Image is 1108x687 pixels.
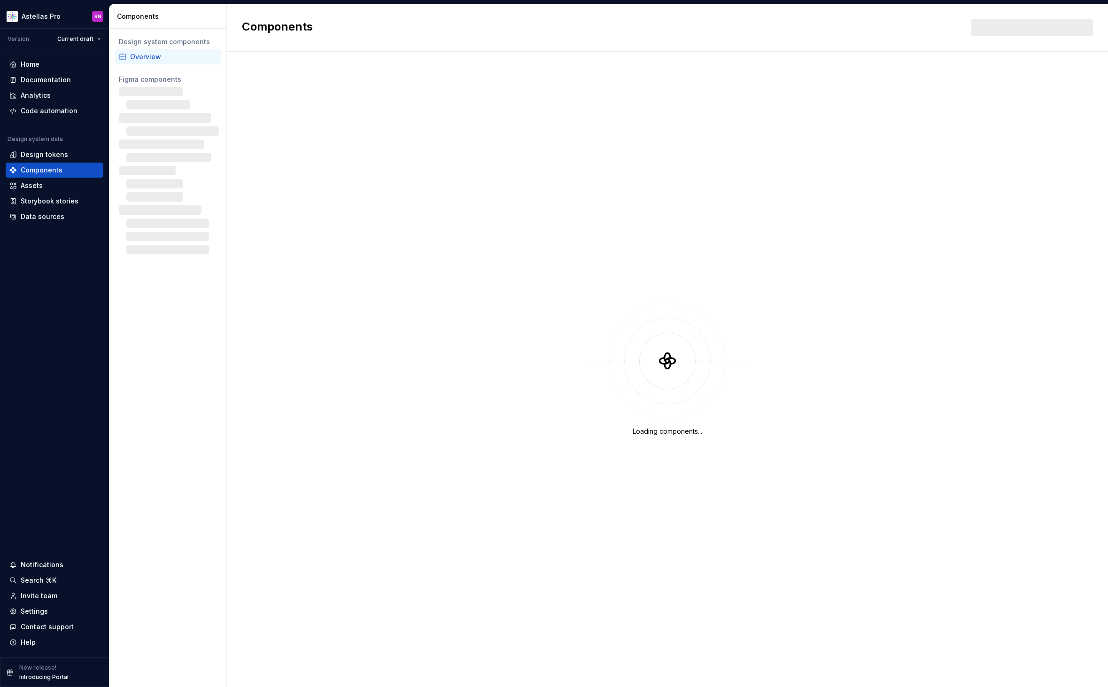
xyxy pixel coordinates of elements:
span: Current draft [57,35,93,43]
div: Components [117,12,223,21]
a: Invite team [6,588,103,603]
div: Data sources [21,212,64,221]
div: Home [21,60,39,69]
button: Help [6,635,103,650]
div: Design system data [8,135,63,143]
div: Settings [21,607,48,616]
div: Design tokens [21,150,68,159]
div: Search ⌘K [21,576,56,585]
a: Components [6,163,103,178]
button: Astellas ProRN [2,6,107,26]
div: Figma components [119,75,217,84]
a: Data sources [6,209,103,224]
div: Design system components [119,37,217,47]
a: Overview [115,49,221,64]
div: Assets [21,181,43,190]
div: Help [21,638,36,647]
p: New release! [19,664,56,671]
a: Documentation [6,72,103,87]
a: Assets [6,178,103,193]
div: Loading components... [633,427,702,436]
a: Home [6,57,103,72]
a: Settings [6,604,103,619]
h2: Components [242,19,313,36]
div: Code automation [21,106,77,116]
div: Components [21,165,62,175]
a: Analytics [6,88,103,103]
p: Introducing Portal [19,673,69,681]
div: Version [8,35,29,43]
div: RN [94,13,101,20]
a: Code automation [6,103,103,118]
button: Notifications [6,557,103,572]
div: Invite team [21,591,57,601]
div: Documentation [21,75,71,85]
button: Current draft [53,32,105,46]
button: Contact support [6,619,103,634]
div: Astellas Pro [22,12,61,21]
div: Storybook stories [21,196,78,206]
div: Analytics [21,91,51,100]
img: b2369ad3-f38c-46c1-b2a2-f2452fdbdcd2.png [7,11,18,22]
a: Storybook stories [6,194,103,209]
div: Contact support [21,622,74,632]
div: Overview [130,52,217,62]
a: Design tokens [6,147,103,162]
button: Search ⌘K [6,573,103,588]
div: Notifications [21,560,63,570]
